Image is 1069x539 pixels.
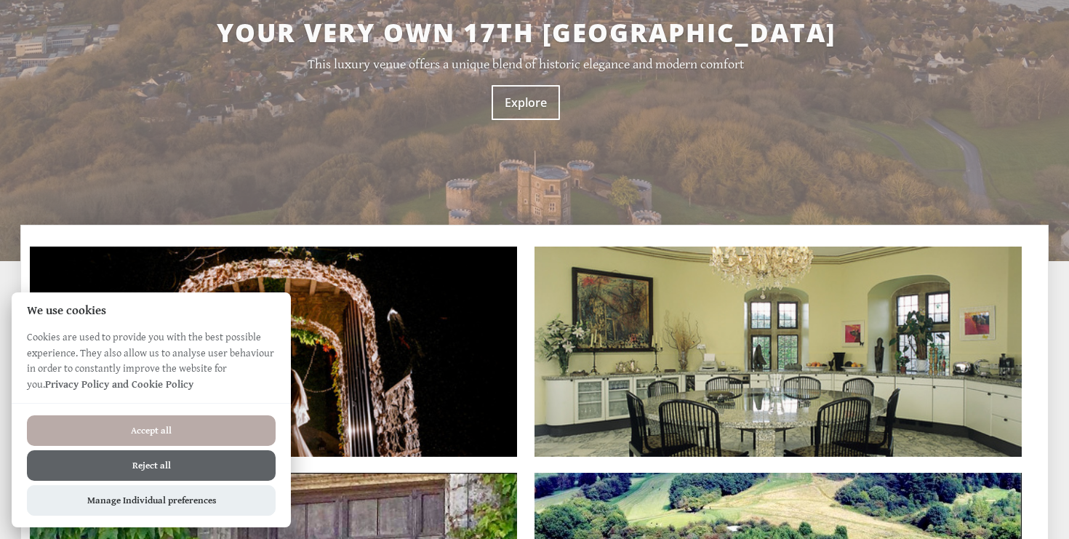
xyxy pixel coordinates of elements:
button: Accept all [27,415,276,446]
a: Privacy Policy and Cookie Policy [45,378,193,391]
img: 4BDDC37E-CE91-464E-A811-5458A3F3479E.full.JPG [30,247,517,457]
button: Manage Individual preferences [27,485,276,516]
button: Reject all [27,450,276,481]
h2: Your very own 17th [GEOGRAPHIC_DATA] [121,15,930,49]
p: This luxury venue offers a unique blend of historic elegance and modern comfort [121,57,930,72]
img: 10339-kitchen-Copy.full.jpg [534,247,1022,457]
p: Cookies are used to provide you with the best possible experience. They also allow us to analyse ... [12,330,291,403]
h2: We use cookies [12,304,291,318]
a: Explore [492,85,560,120]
